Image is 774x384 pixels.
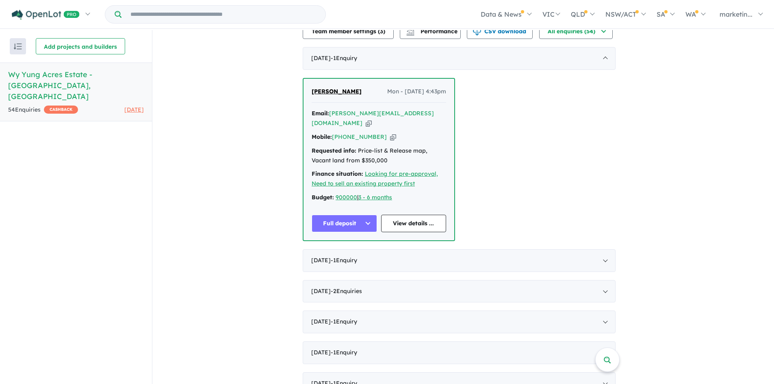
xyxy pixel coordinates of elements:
[312,170,438,187] a: Looking for pre-approval, Need to sell an existing property first
[720,10,752,18] span: marketin...
[331,54,357,62] span: - 1 Enquir y
[312,147,356,154] strong: Requested info:
[381,215,447,232] a: View details ...
[331,318,357,325] span: - 1 Enquir y
[380,28,383,35] span: 3
[331,257,357,264] span: - 1 Enquir y
[331,349,357,356] span: - 1 Enquir y
[303,23,394,39] button: Team member settings (3)
[303,249,616,272] div: [DATE]
[303,280,616,303] div: [DATE]
[408,28,457,35] span: Performance
[312,170,363,177] strong: Finance situation:
[8,105,78,115] div: 54 Enquir ies
[406,30,414,35] img: bar-chart.svg
[390,133,396,141] button: Copy
[473,28,481,36] img: download icon
[312,146,446,166] div: Price-list & Release map, Vacant land from $350,000
[312,193,446,203] div: |
[400,23,461,39] button: Performance
[312,110,329,117] strong: Email:
[332,133,387,140] a: [PHONE_NUMBER]
[14,43,22,50] img: sort.svg
[123,6,324,23] input: Try estate name, suburb, builder or developer
[303,341,616,364] div: [DATE]
[44,106,78,114] span: CASHBACK
[8,69,144,102] h5: Wy Yung Acres Estate - [GEOGRAPHIC_DATA] , [GEOGRAPHIC_DATA]
[539,23,613,39] button: All enquiries (54)
[366,119,372,127] button: Copy
[312,215,377,232] button: Full deposit
[36,38,125,54] button: Add projects and builders
[303,311,616,333] div: [DATE]
[336,194,357,201] a: 900000
[312,133,332,140] strong: Mobile:
[331,287,362,295] span: - 2 Enquir ies
[358,194,392,201] a: 3 - 6 months
[124,106,144,113] span: [DATE]
[12,10,80,20] img: Openlot PRO Logo White
[312,110,434,127] a: [PERSON_NAME][EMAIL_ADDRESS][DOMAIN_NAME]
[312,88,362,95] span: [PERSON_NAME]
[312,87,362,97] a: [PERSON_NAME]
[312,194,334,201] strong: Budget:
[303,47,616,70] div: [DATE]
[387,87,446,97] span: Mon - [DATE] 4:43pm
[467,23,533,39] button: CSV download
